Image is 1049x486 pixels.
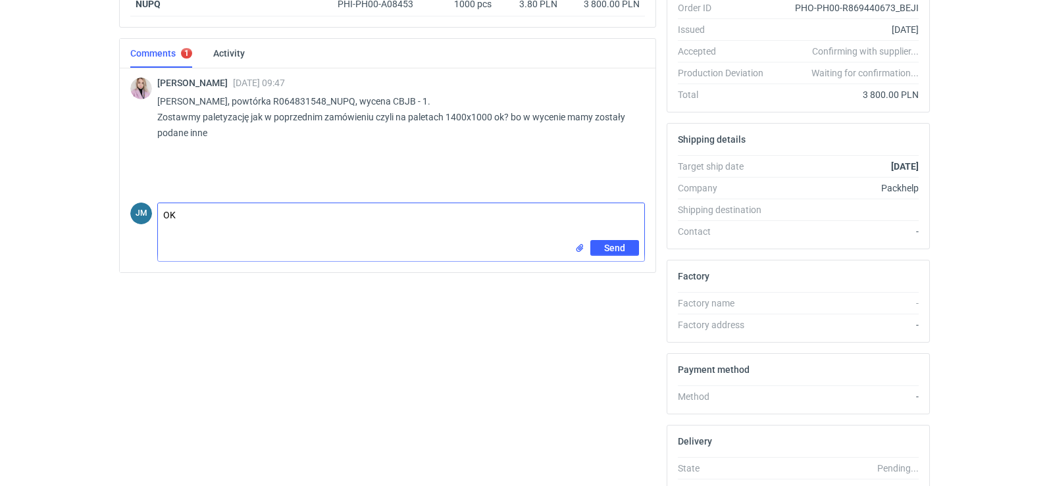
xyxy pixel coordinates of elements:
[678,66,774,80] div: Production Deviation
[678,364,750,375] h2: Payment method
[678,225,774,238] div: Contact
[678,160,774,173] div: Target ship date
[678,318,774,331] div: Factory address
[130,39,192,68] a: Comments1
[157,78,233,88] span: [PERSON_NAME]
[812,46,919,57] em: Confirming with supplier...
[774,225,919,238] div: -
[774,182,919,195] div: Packhelp
[678,1,774,14] div: Order ID
[678,271,709,281] h2: Factory
[157,93,634,141] p: [PERSON_NAME], powtórka R064831548_NUPQ, wycena CBJB - 1. Zostawmy paletyzację jak w poprzednim z...
[678,462,774,475] div: State
[774,297,919,310] div: -
[891,161,919,172] strong: [DATE]
[774,318,919,331] div: -
[604,243,625,253] span: Send
[130,78,152,99] img: Klaudia Wiśniewska
[678,45,774,58] div: Accepted
[233,78,285,88] span: [DATE] 09:47
[213,39,245,68] a: Activity
[678,134,746,145] h2: Shipping details
[158,203,644,240] textarea: OK
[130,203,152,224] div: Joanna Myślak
[774,390,919,403] div: -
[184,49,189,58] div: 1
[774,88,919,101] div: 3 800.00 PLN
[678,88,774,101] div: Total
[590,240,639,256] button: Send
[678,182,774,195] div: Company
[678,436,712,447] h2: Delivery
[678,297,774,310] div: Factory name
[877,463,919,474] em: Pending...
[678,23,774,36] div: Issued
[811,66,919,80] em: Waiting for confirmation...
[774,1,919,14] div: PHO-PH00-R869440673_BEJI
[774,23,919,36] div: [DATE]
[130,203,152,224] figcaption: JM
[678,203,774,216] div: Shipping destination
[678,390,774,403] div: Method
